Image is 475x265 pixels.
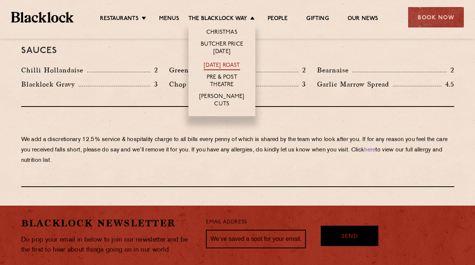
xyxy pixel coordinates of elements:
[196,74,248,89] a: Pre & Post Theatre
[196,93,248,109] a: [PERSON_NAME] Cuts
[169,79,211,89] p: Chop Sauce
[298,79,306,89] p: 3
[342,233,358,241] span: Send
[196,41,248,56] a: Butcher Price [DATE]
[11,12,74,22] img: BL_Textured_Logo-footer-cropped.svg
[206,230,306,248] input: We’ve saved a spot for your email...
[21,46,454,56] h3: Sauces
[21,65,87,75] p: Chilli Hollandaise
[442,79,454,89] p: 4.5
[364,147,375,153] a: here
[317,65,352,75] p: Bearnaise
[317,79,393,89] p: Garlic Marrow Spread
[151,79,158,89] p: 3
[21,217,195,230] h2: Blacklock Newsletter
[21,79,78,89] p: Blacklock Gravy
[159,15,179,23] a: Menus
[298,65,306,75] p: 2
[408,7,464,27] div: Book Now
[21,135,454,166] p: We add a discretionary 12.5% service & hospitality charge to all bills every penny of which is sh...
[204,62,240,70] a: [DATE] Roast
[268,15,288,23] a: People
[306,15,329,23] a: Gifting
[206,29,237,37] a: Christmas
[21,235,195,255] p: Do pop your email in below to join our newsletter and be the first to hear about things going on ...
[169,65,213,75] p: Green Sauce
[348,15,378,23] a: Our News
[151,65,158,75] p: 2
[100,15,139,23] a: Restaurants
[447,65,454,75] p: 2
[188,15,247,23] a: The Blacklock Way
[206,218,247,227] label: Email Address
